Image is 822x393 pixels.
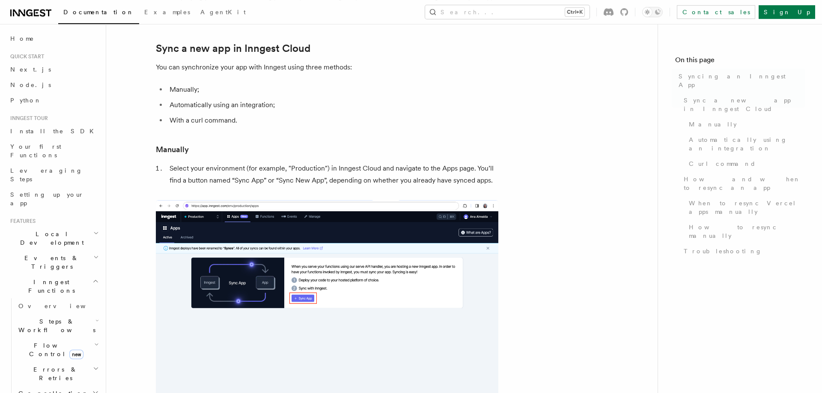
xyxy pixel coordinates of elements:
span: Install the SDK [10,128,99,135]
a: Sync a new app in Inngest Cloud [156,42,310,54]
span: Syncing an Inngest App [679,72,805,89]
button: Local Development [7,226,101,250]
button: Events & Triggers [7,250,101,274]
span: Next.js [10,66,51,73]
span: Curl command [689,159,756,168]
a: Sync a new app in Inngest Cloud [680,93,805,117]
a: Setting up your app [7,187,101,211]
a: Syncing an Inngest App [675,69,805,93]
a: Overview [15,298,101,314]
span: Steps & Workflows [15,317,95,334]
a: Curl command [685,156,805,171]
span: Local Development [7,230,93,247]
span: Sync a new app in Inngest Cloud [684,96,805,113]
li: Select your environment (for example, "Production") in Inngest Cloud and navigate to the Apps pag... [167,162,498,186]
button: Toggle dark mode [642,7,663,17]
a: How and when to resync an app [680,171,805,195]
a: Node.js [7,77,101,93]
a: Your first Functions [7,139,101,163]
a: Next.js [7,62,101,77]
li: With a curl command. [167,114,498,126]
button: Steps & Workflows [15,314,101,338]
span: Events & Triggers [7,254,93,271]
a: Manually [685,117,805,132]
button: Search...Ctrl+K [425,5,590,19]
span: Troubleshooting [684,247,762,255]
span: Setting up your app [10,191,84,207]
a: Home [7,31,101,46]
span: Flow Control [15,341,94,358]
span: When to resync Vercel apps manually [689,199,805,216]
span: Python [10,97,42,104]
span: Your first Functions [10,143,61,159]
a: Manually [156,144,189,156]
a: Install the SDK [7,123,101,139]
span: How and when to resync an app [684,175,805,192]
li: Automatically using an integration; [167,99,498,111]
span: AgentKit [200,9,246,15]
a: Leveraging Steps [7,163,101,187]
kbd: Ctrl+K [565,8,584,16]
span: Home [10,34,34,43]
p: You can synchronize your app with Inngest using three methods: [156,61,498,73]
a: Contact sales [677,5,755,19]
span: Inngest Functions [7,278,92,295]
a: Sign Up [759,5,815,19]
span: Documentation [63,9,134,15]
span: Errors & Retries [15,365,93,382]
span: Features [7,218,36,225]
span: Examples [144,9,190,15]
li: Manually; [167,84,498,96]
button: Flow Controlnew [15,338,101,362]
a: Troubleshooting [680,243,805,259]
span: new [69,350,83,359]
span: Leveraging Steps [10,167,83,183]
span: How to resync manually [689,223,805,240]
a: When to resync Vercel apps manually [685,195,805,219]
a: Examples [139,3,195,23]
button: Inngest Functions [7,274,101,298]
a: AgentKit [195,3,251,23]
span: Overview [18,303,107,309]
a: How to resync manually [685,219,805,243]
span: Automatically using an integration [689,135,805,153]
button: Errors & Retries [15,362,101,386]
span: Node.js [10,81,51,88]
a: Python [7,93,101,108]
h4: On this page [675,55,805,69]
span: Manually [689,120,737,129]
span: Inngest tour [7,115,48,122]
a: Automatically using an integration [685,132,805,156]
span: Quick start [7,53,44,60]
a: Documentation [58,3,139,24]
